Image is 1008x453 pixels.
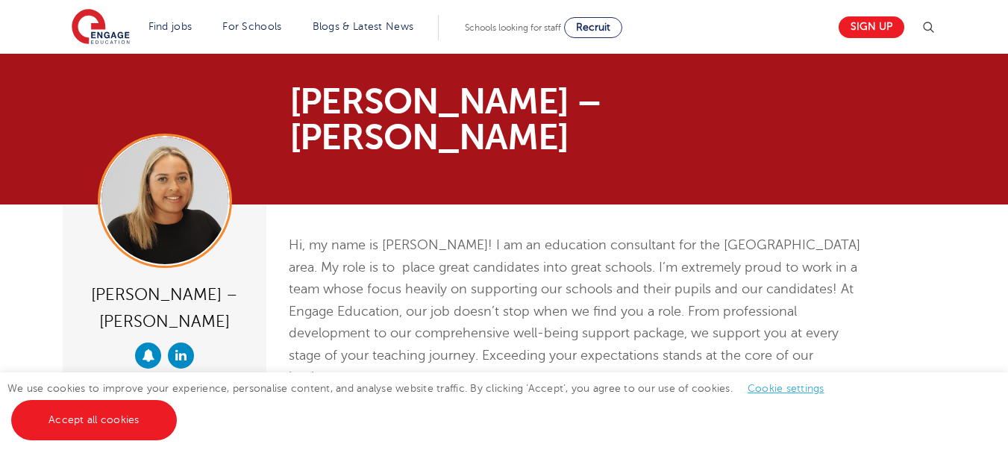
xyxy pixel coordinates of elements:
[465,22,561,33] span: Schools looking for staff
[289,237,860,384] span: Hi, my name is [PERSON_NAME]! I am an education consultant for the [GEOGRAPHIC_DATA] area. My rol...
[839,16,904,38] a: Sign up
[148,21,192,32] a: Find jobs
[576,22,610,33] span: Recruit
[72,9,130,46] img: Engage Education
[289,84,644,155] h1: [PERSON_NAME] – [PERSON_NAME]
[313,21,414,32] a: Blogs & Latest News
[7,383,839,425] span: We use cookies to improve your experience, personalise content, and analyse website traffic. By c...
[74,279,255,335] div: [PERSON_NAME] – [PERSON_NAME]
[222,21,281,32] a: For Schools
[564,17,622,38] a: Recruit
[11,400,177,440] a: Accept all cookies
[748,383,824,394] a: Cookie settings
